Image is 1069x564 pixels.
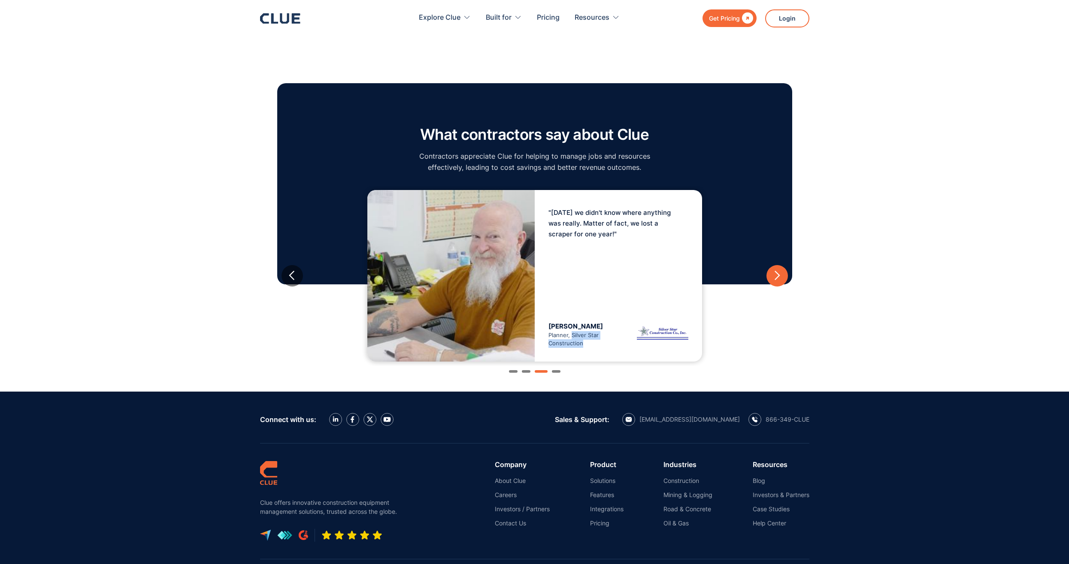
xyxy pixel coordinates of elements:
a: Help Center [753,519,809,527]
a: Contact Us [495,519,550,527]
span: [PERSON_NAME] [548,322,603,330]
div:  [740,13,753,24]
a: Pricing [590,519,624,527]
img: email icon [625,417,632,422]
div: Show slide 4 of 4 [552,370,560,373]
div: Sales & Support: [555,416,609,423]
div: [EMAIL_ADDRESS][DOMAIN_NAME] [639,416,740,423]
a: Features [590,491,624,499]
img: YouTube Icon [383,417,391,422]
img: LinkedIn icon [333,416,339,422]
div: previous slide [282,265,303,287]
a: Get Pricing [703,9,757,27]
p: "[DATE] we didn't know where anything was really. Matter of fact, we lost a scraper for one year!" [548,207,677,240]
a: Investors & Partners [753,491,809,499]
p: Contractors appreciate Clue for helping to manage jobs and resources effectively, leading to cost... [415,151,655,172]
img: G2 review platform icon [299,530,308,540]
div: Show slide 3 of 4 [535,370,548,373]
h2: What contractors say about Clue [415,126,655,143]
img: silver star construction [637,322,688,344]
div: next slide [766,265,788,287]
div: Built for [486,4,522,31]
a: Integrations [590,505,624,513]
a: Blog [753,477,809,485]
p: Clue offers innovative construction equipment management solutions, trusted across the globe. [260,498,402,516]
img: capterra logo icon [260,530,271,541]
div: Explore Clue [419,4,460,31]
a: Careers [495,491,550,499]
div: Show slide 1 of 4 [509,370,518,373]
div: 866-349-CLUE [766,416,809,423]
div: Resources [753,461,809,468]
div: Resources [575,4,620,31]
a: Road & Concrete [663,505,712,513]
a: Oil & Gas [663,519,712,527]
a: Mining & Logging [663,491,712,499]
img: calling icon [752,416,758,422]
img: facebook icon [351,416,354,423]
div: Get Pricing [709,13,740,24]
a: calling icon866-349-CLUE [748,413,809,426]
div: Show slide 2 of 4 [522,370,530,373]
div: Explore Clue [419,4,471,31]
div: Built for [486,4,512,31]
img: Five-star rating icon [321,530,382,540]
a: email icon[EMAIL_ADDRESS][DOMAIN_NAME] [622,413,740,426]
div: Industries [663,461,712,468]
div: Product [590,461,624,468]
div: Connect with us: [260,416,316,423]
div: Resources [575,4,609,31]
img: clue logo simple [260,461,277,485]
div: carousel [282,181,788,370]
a: About Clue [495,477,550,485]
div: 3 of 4 [282,186,788,366]
a: Pricing [537,4,560,31]
a: Investors / Partners [495,505,550,513]
a: Login [765,9,809,27]
img: X icon twitter [366,416,373,423]
a: Solutions [590,477,624,485]
a: Case Studies [753,505,809,513]
div: Company [495,461,550,468]
img: get app logo [277,531,292,540]
div: Planner, Silver Star Construction [548,322,618,348]
a: Construction [663,477,712,485]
